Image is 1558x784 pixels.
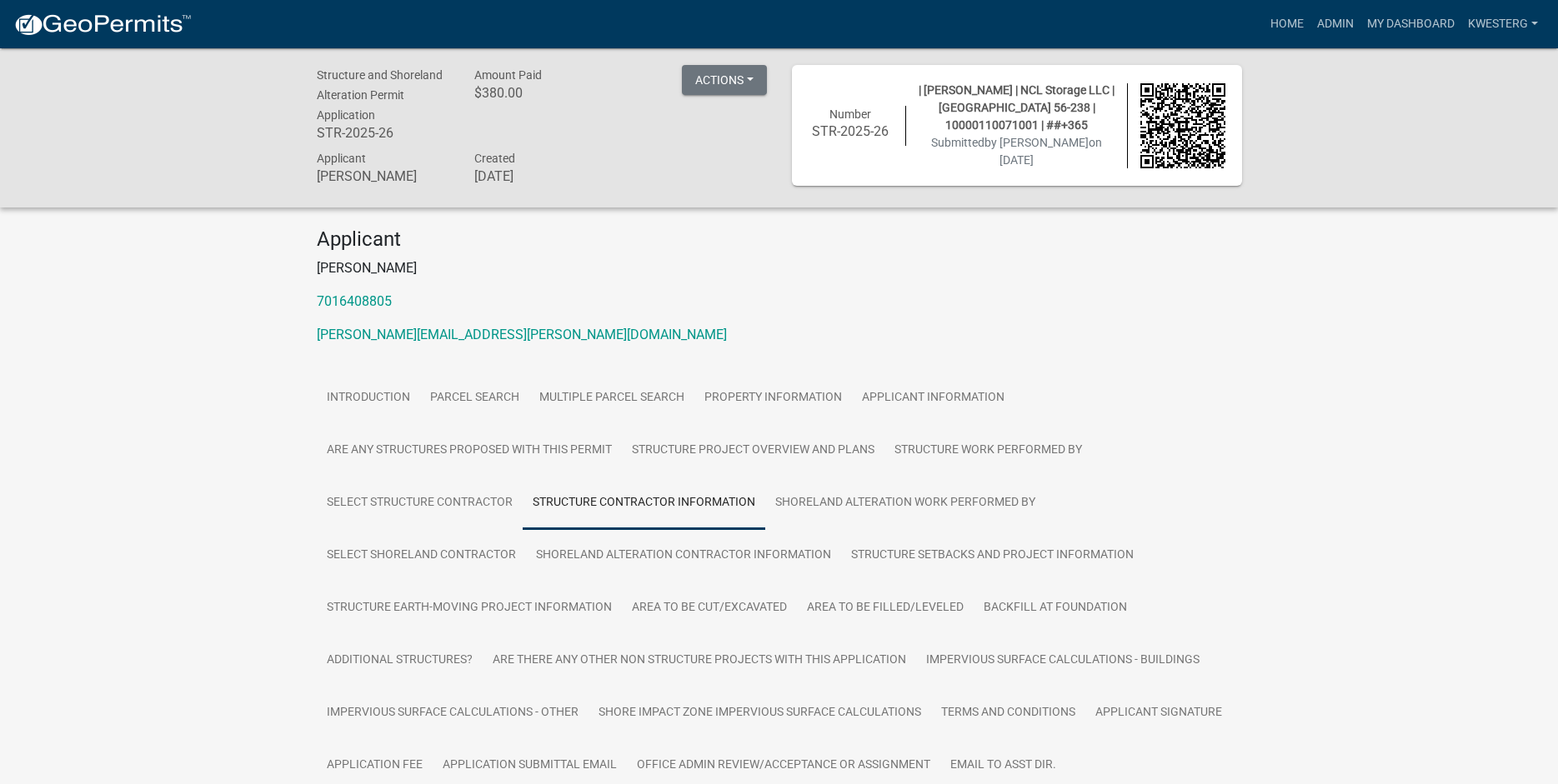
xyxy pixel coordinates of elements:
a: Property Information [694,372,852,425]
img: QR code [1140,83,1225,168]
a: Multiple Parcel Search [529,372,694,425]
h6: [PERSON_NAME] [317,168,450,184]
a: [PERSON_NAME][EMAIL_ADDRESS][PERSON_NAME][DOMAIN_NAME] [317,327,727,342]
span: | [PERSON_NAME] | NCL Storage LLC | [GEOGRAPHIC_DATA] 56-238 | 10000110071001 | ##+365 [919,83,1115,132]
a: kwesterg [1461,8,1545,40]
h6: $380.00 [474,85,608,101]
h4: Applicant [317,227,1242,252]
a: Shoreland Alteration Contractor Information [526,529,841,582]
h6: [DATE] [474,168,608,184]
h6: STR-2025-26 [317,125,450,141]
a: Are any Structures Proposed with this Permit [317,424,622,477]
a: Structure Earth-Moving Project Information [317,582,622,635]
h6: STR-2025-26 [809,123,894,139]
span: Submitted on [DATE] [931,136,1102,167]
a: Parcel search [420,372,529,425]
a: Area to be Cut/Excavated [622,582,797,635]
span: Structure and Shoreland Alteration Permit Application [317,68,443,122]
a: Applicant Signature [1085,687,1232,740]
a: 7016408805 [317,293,392,309]
a: Select Structure Contractor [317,477,523,530]
a: Applicant Information [852,372,1014,425]
a: Admin [1310,8,1360,40]
a: Are there any other non structure projects with this application [483,634,916,687]
a: Structure Work Performed By [884,424,1092,477]
p: [PERSON_NAME] [317,258,1242,278]
a: Shoreland Alteration Work Performed By [765,477,1045,530]
a: Backfill at foundation [974,582,1137,635]
span: Applicant [317,152,366,165]
a: Home [1264,8,1310,40]
a: Impervious Surface Calculations - Other [317,687,589,740]
a: Select Shoreland Contractor [317,529,526,582]
a: Shore Impact Zone Impervious Surface Calculations [589,687,931,740]
a: Structure Setbacks and project information [841,529,1144,582]
a: Impervious Surface Calculations - Buildings [916,634,1210,687]
span: by [PERSON_NAME] [984,136,1089,149]
a: Structure Project Overview and Plans [622,424,884,477]
span: Amount Paid [474,68,542,82]
span: Created [474,152,515,165]
a: Introduction [317,372,420,425]
a: My Dashboard [1360,8,1461,40]
a: Area to be Filled/Leveled [797,582,974,635]
a: Terms and Conditions [931,687,1085,740]
a: Structure Contractor Information [523,477,765,530]
span: Number [829,107,871,121]
button: Actions [682,65,767,95]
a: Additional Structures? [317,634,483,687]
